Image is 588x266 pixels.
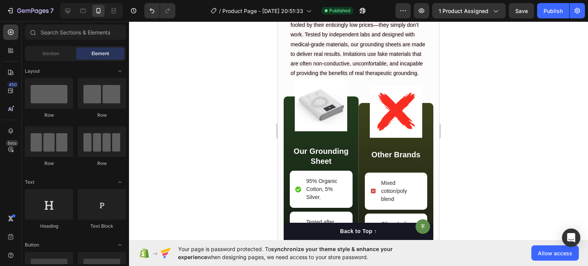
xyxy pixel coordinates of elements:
span: Toggle open [114,239,126,251]
p: 95% Organic Cotton, 5% Silver. [28,156,68,180]
span: Save [515,8,528,14]
span: Element [91,50,109,57]
div: Heading [25,223,73,230]
div: Row [25,160,73,167]
iframe: Design area [278,21,439,240]
button: Save [509,3,534,18]
span: Text [25,179,34,186]
div: Beta [6,140,18,146]
span: Published [329,7,350,14]
button: 1 product assigned [432,3,506,18]
div: Row [78,112,126,119]
span: / [219,7,221,15]
span: Layout [25,68,40,75]
img: gempages_584426399104762634-2487902a-44c7-402f-9826-c734af017460.png [17,57,69,110]
div: Row [25,112,73,119]
p: Our Grounding Sheet [13,125,74,145]
span: Allow access [538,249,572,257]
span: 1 product assigned [439,7,488,15]
div: Undo/Redo [144,3,175,18]
div: 450 [7,82,18,88]
span: Section [42,50,59,57]
span: synchronize your theme style & enhance your experience [178,246,393,260]
img: gempages_584426399104762634-2487902a-44c7-402f-9826-c734af017460.png [92,64,144,116]
button: Publish [537,3,569,18]
div: Open Intercom Messenger [562,228,580,247]
span: Product Page - [DATE] 20:51:33 [222,7,303,15]
p: Mixed cotton/poly blend [103,158,143,182]
div: Text Block [78,223,126,230]
p: 7 [50,6,54,15]
div: Row [78,160,126,167]
span: Toggle open [114,176,126,188]
p: Other Brands [88,128,149,138]
button: Allow access [531,245,579,261]
button: 7 [3,3,57,18]
span: Toggle open [114,65,126,77]
span: Button [25,242,39,248]
input: Search Sections & Elements [25,24,126,40]
span: Your page is password protected. To when designing pages, we need access to your store password. [178,245,423,261]
div: Publish [544,7,563,15]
